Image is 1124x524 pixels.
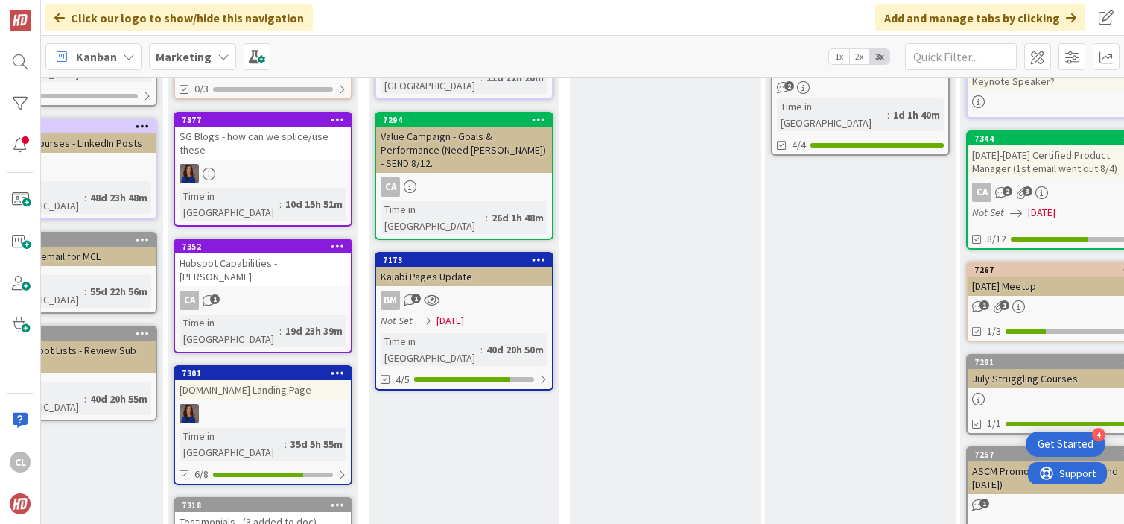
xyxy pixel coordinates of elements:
div: Time in [GEOGRAPHIC_DATA] [777,98,887,131]
div: CA [376,177,552,197]
div: 19d 23h 39m [282,323,346,339]
a: Time in [GEOGRAPHIC_DATA]:1d 1h 40m4/4 [771,16,950,156]
div: SL [175,404,351,423]
div: CL [10,452,31,473]
span: 1 [979,300,989,310]
span: : [887,107,889,123]
b: Marketing [156,49,212,64]
span: [DATE] [436,313,464,329]
img: SL [180,404,199,423]
a: 7352Hubspot Capabilities - [PERSON_NAME]CATime in [GEOGRAPHIC_DATA]:19d 23h 39m [174,239,352,353]
div: 26d 1h 48m [488,209,547,226]
div: 7301[DOMAIN_NAME] Landing Page [175,367,351,400]
div: 7173Kajabi Pages Update [376,253,552,286]
span: [DATE] [1028,205,1055,221]
div: BM [381,291,400,310]
div: 7294 [376,113,552,127]
span: : [486,209,488,226]
div: 48d 23h 48m [86,189,151,206]
div: 55d 22h 56m [86,283,151,300]
span: : [480,341,483,358]
span: : [279,196,282,212]
i: Not Set [381,314,413,327]
div: BM [376,291,552,310]
div: Kajabi Pages Update [376,267,552,286]
div: 7173 [383,255,552,265]
img: SL [180,164,199,183]
div: 40d 20h 55m [86,391,151,407]
input: Quick Filter... [905,43,1017,70]
span: 0/3 [194,81,209,97]
div: 7318 [182,500,351,511]
span: 1 [411,294,421,303]
span: Kanban [76,48,117,66]
img: avatar [10,493,31,514]
div: Time in [GEOGRAPHIC_DATA] [381,201,486,234]
div: 7301 [182,368,351,379]
div: CA [381,177,400,197]
div: 4 [1092,428,1105,441]
div: 35d 5h 55m [287,436,346,452]
span: 1/1 [987,416,1001,432]
a: 7173Kajabi Pages UpdateBMNot Set[DATE]Time in [GEOGRAPHIC_DATA]:40d 20h 50m4/5 [375,252,553,391]
i: Not Set [972,206,1004,219]
div: 7377 [182,115,351,125]
img: Visit kanbanzone.com [10,10,31,31]
span: : [285,436,287,452]
div: CA [175,291,351,310]
span: 1 [210,294,220,304]
div: 7294 [383,115,552,125]
div: SL [175,164,351,183]
div: 7318 [175,499,351,512]
span: 1 [979,499,989,508]
div: 7352Hubspot Capabilities - [PERSON_NAME] [175,240,351,286]
div: 7301 [175,367,351,380]
a: 7301[DOMAIN_NAME] Landing PageSLTime in [GEOGRAPHIC_DATA]:35d 5h 55m6/8 [174,365,352,485]
div: 7173 [376,253,552,267]
div: Time in [GEOGRAPHIC_DATA] [381,333,480,366]
span: 3 [1023,186,1032,196]
span: 2x [849,49,869,64]
div: Add and manage tabs by clicking [875,4,1085,31]
span: 2 [784,81,794,91]
span: 8/12 [987,231,1006,247]
span: : [279,323,282,339]
div: [DOMAIN_NAME] Landing Page [175,380,351,400]
span: : [84,391,86,407]
span: 4/5 [396,372,410,388]
span: 1/3 [987,323,1001,339]
div: 7352 [175,240,351,253]
div: SG Blogs - how can we splice/use these [175,127,351,160]
span: 3x [869,49,889,64]
div: 10d 15h 51m [282,196,346,212]
a: 7377SG Blogs - how can we splice/use theseSLTime in [GEOGRAPHIC_DATA]:10d 15h 51m [174,112,352,227]
div: 7377SG Blogs - how can we splice/use these [175,113,351,160]
div: Open Get Started checklist, remaining modules: 4 [1026,432,1105,457]
span: : [84,189,86,206]
div: Time in [GEOGRAPHIC_DATA] [180,188,279,221]
div: 7377 [175,113,351,127]
div: 11d 22h 20m [483,69,547,86]
div: Hubspot Capabilities - [PERSON_NAME] [175,253,351,286]
div: 1d 1h 40m [889,107,944,123]
span: 1x [829,49,849,64]
div: CA [180,291,199,310]
div: 7294Value Campaign - Goals & Performance (Need [PERSON_NAME]) - SEND 8/12. [376,113,552,173]
span: 4/4 [792,137,806,153]
a: 7294Value Campaign - Goals & Performance (Need [PERSON_NAME]) - SEND 8/12.CATime in [GEOGRAPHIC_D... [375,112,553,240]
span: : [480,69,483,86]
div: CA [972,183,991,202]
span: 2 [1003,186,1012,196]
span: 6/8 [194,467,209,482]
div: Time in [GEOGRAPHIC_DATA] [381,61,480,94]
div: Click our logo to show/hide this navigation [45,4,313,31]
span: 1 [1000,300,1009,310]
div: Value Campaign - Goals & Performance (Need [PERSON_NAME]) - SEND 8/12. [376,127,552,173]
div: Time in [GEOGRAPHIC_DATA] [180,315,279,347]
div: 40d 20h 50m [483,341,547,358]
div: Time in [GEOGRAPHIC_DATA] [180,428,285,461]
span: Support [31,2,68,20]
span: : [84,283,86,300]
div: Get Started [1038,437,1093,452]
div: 7352 [182,242,351,252]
